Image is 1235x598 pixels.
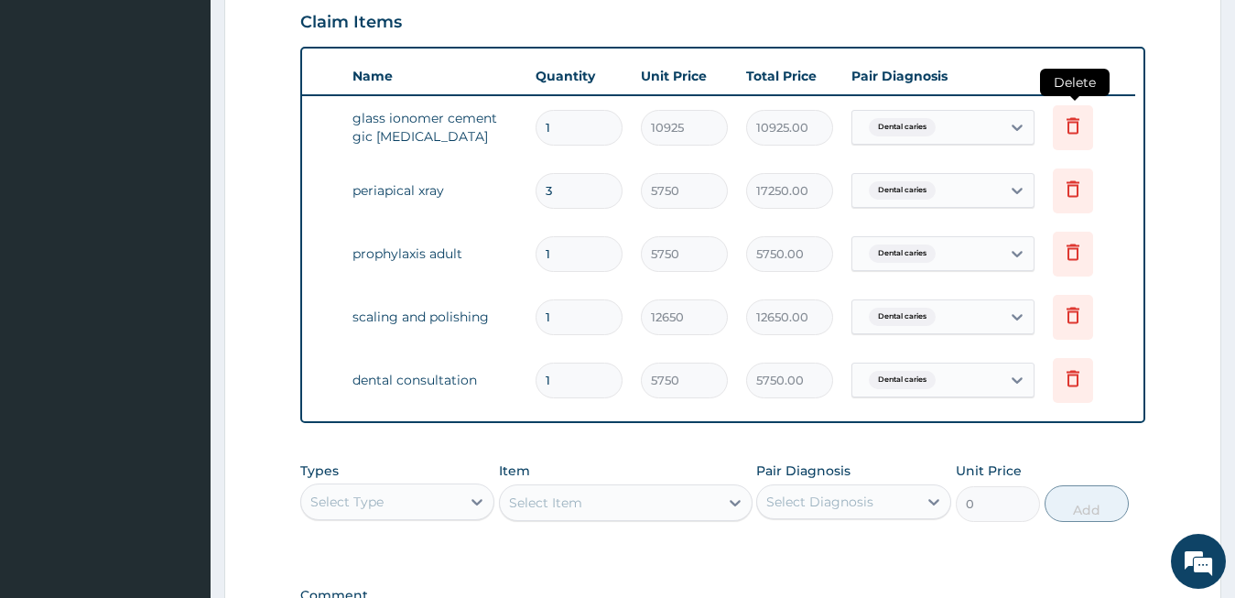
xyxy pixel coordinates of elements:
th: Unit Price [632,58,737,94]
td: glass ionomer cement gic [MEDICAL_DATA] [343,100,526,155]
td: dental consultation [343,362,526,398]
label: Pair Diagnosis [756,462,850,480]
span: Delete [1040,69,1110,96]
div: Chat with us now [95,103,308,126]
label: Types [300,463,339,479]
span: Dental caries [869,308,936,326]
img: d_794563401_company_1708531726252_794563401 [34,92,74,137]
div: Select Diagnosis [766,493,873,511]
th: Pair Diagnosis [842,58,1044,94]
th: Name [343,58,526,94]
td: prophylaxis adult [343,235,526,272]
td: periapical xray [343,172,526,209]
textarea: Type your message and hit 'Enter' [9,401,349,465]
td: scaling and polishing [343,299,526,335]
th: Total Price [737,58,842,94]
label: Item [499,462,530,480]
span: Dental caries [869,181,936,200]
span: Dental caries [869,245,936,263]
button: Add [1045,485,1129,522]
div: Select Type [310,493,384,511]
label: Unit Price [956,462,1022,480]
th: Actions [1044,58,1135,94]
div: Minimize live chat window [300,9,344,53]
span: We're online! [106,181,253,366]
h3: Claim Items [300,13,402,33]
span: Dental caries [869,118,936,136]
th: Quantity [526,58,632,94]
span: Dental caries [869,371,936,389]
